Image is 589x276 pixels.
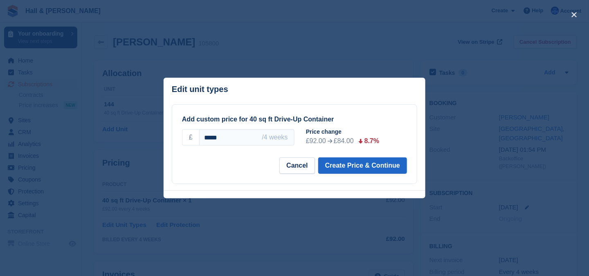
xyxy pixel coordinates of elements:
button: Create Price & Continue [318,157,407,174]
div: Price change [306,128,414,136]
div: £92.00 [306,136,326,146]
div: Add custom price for 40 sq ft Drive-Up Container [182,114,407,124]
button: Cancel [279,157,315,174]
button: close [568,8,581,21]
div: 8.7% [364,136,379,146]
p: Edit unit types [172,85,228,94]
div: £84.00 [334,136,354,146]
